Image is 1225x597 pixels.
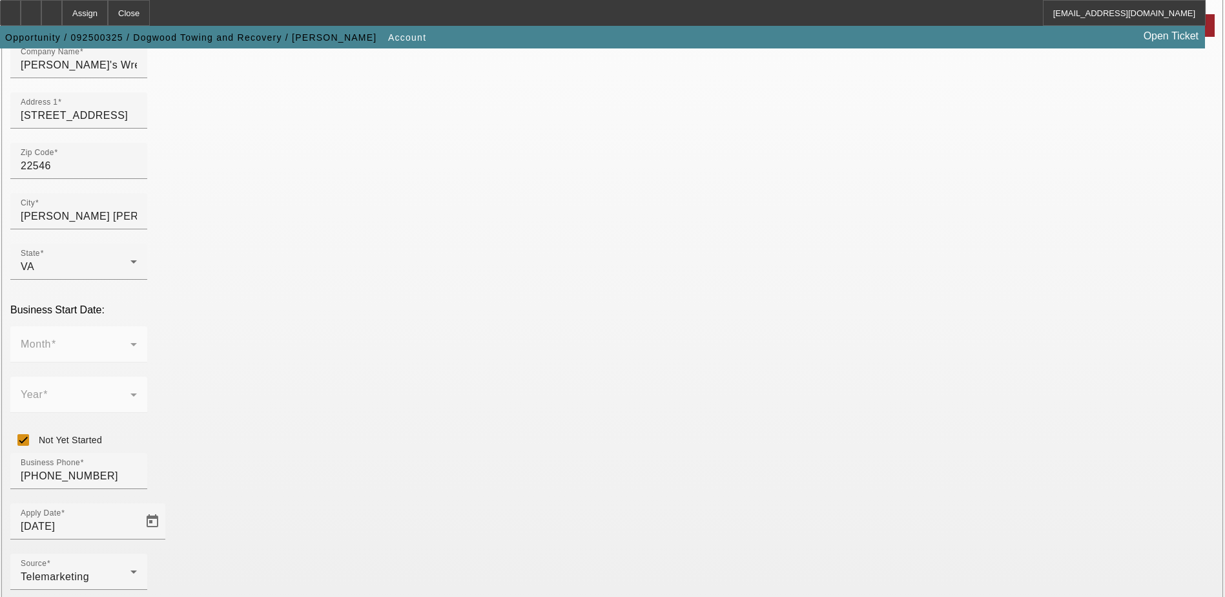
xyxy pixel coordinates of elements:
[36,434,102,446] label: Not Yet Started
[1138,25,1204,47] a: Open Ticket
[385,26,429,49] button: Account
[388,32,426,43] span: Account
[21,509,61,518] mat-label: Apply Date
[5,32,376,43] span: Opportunity / 092500325 / Dogwood Towing and Recovery / [PERSON_NAME]
[21,459,80,467] mat-label: Business Phone
[21,560,46,568] mat-label: Source
[21,48,79,56] mat-label: Company Name
[21,571,89,582] span: Telemarketing
[21,339,51,350] mat-label: Month
[21,98,57,107] mat-label: Address 1
[21,149,54,157] mat-label: Zip Code
[10,304,1215,316] p: Business Start Date:
[21,199,35,207] mat-label: City
[21,389,43,400] mat-label: Year
[21,249,40,258] mat-label: State
[21,261,34,272] span: VA
[139,508,165,534] button: Open calendar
